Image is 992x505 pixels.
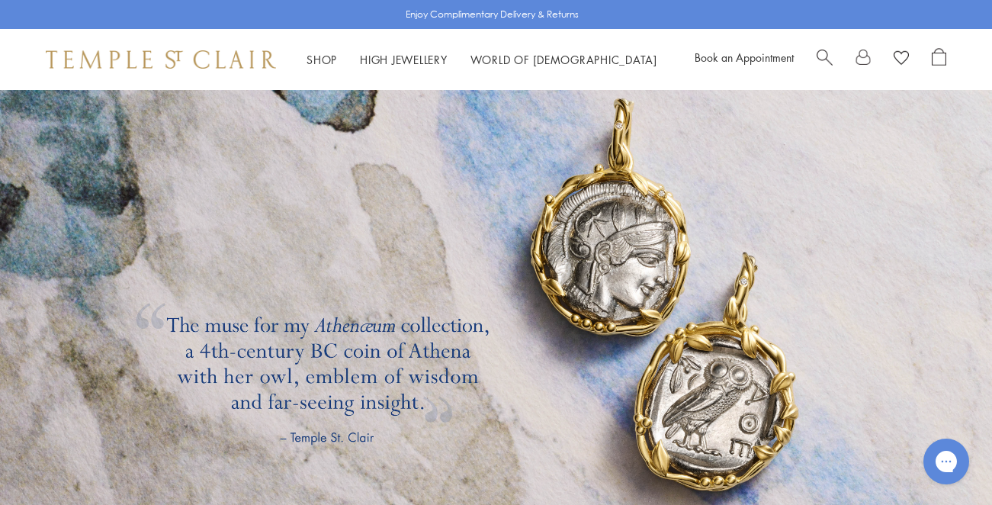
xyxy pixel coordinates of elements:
[817,48,833,71] a: Search
[307,50,657,69] nav: Main navigation
[894,48,909,71] a: View Wishlist
[46,50,276,69] img: Temple St. Clair
[307,52,337,67] a: ShopShop
[406,7,579,22] p: Enjoy Complimentary Delivery & Returns
[470,52,657,67] a: World of [DEMOGRAPHIC_DATA]World of [DEMOGRAPHIC_DATA]
[916,433,977,490] iframe: Gorgias live chat messenger
[360,52,448,67] a: High JewelleryHigh Jewellery
[695,50,794,65] a: Book an Appointment
[932,48,946,71] a: Open Shopping Bag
